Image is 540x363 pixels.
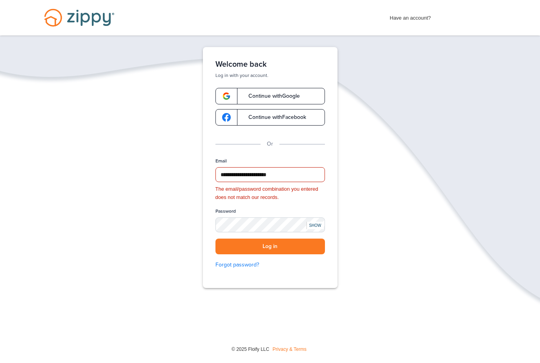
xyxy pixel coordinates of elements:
input: Password [215,217,325,232]
input: Email [215,167,325,182]
p: Or [267,140,273,148]
a: Forgot password? [215,261,325,269]
a: google-logoContinue withFacebook [215,109,325,126]
a: Privacy & Terms [273,347,306,352]
label: Password [215,208,236,215]
label: Email [215,158,227,164]
span: © 2025 Floify LLC [232,347,269,352]
span: Continue with Facebook [241,115,306,120]
span: Continue with Google [241,93,300,99]
p: Log in with your account. [215,72,325,78]
div: SHOW [306,222,324,229]
button: Log in [215,239,325,255]
img: google-logo [222,113,231,122]
span: Have an account? [390,10,431,22]
h1: Welcome back [215,60,325,69]
a: google-logoContinue withGoogle [215,88,325,104]
div: The email/password combination you entered does not match our records. [215,185,325,202]
img: google-logo [222,92,231,100]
